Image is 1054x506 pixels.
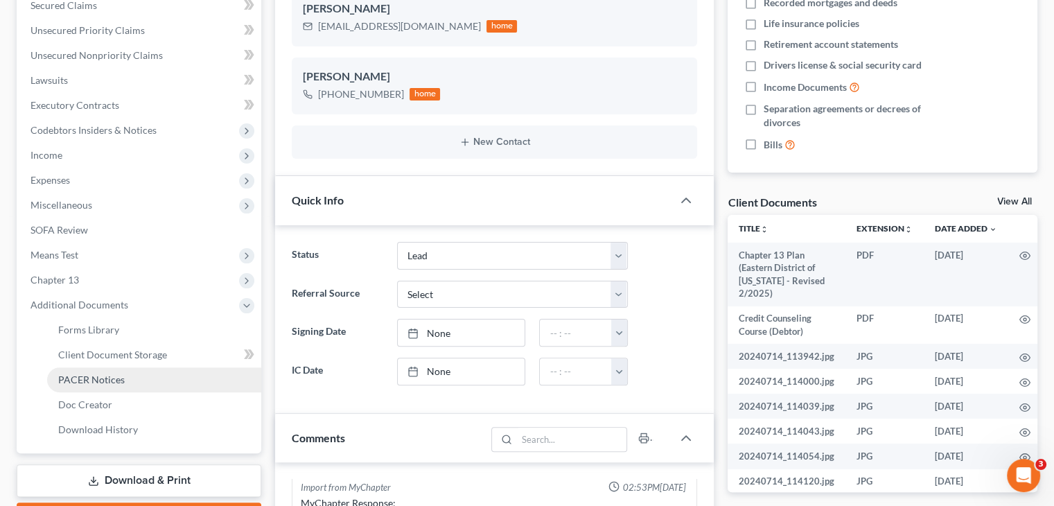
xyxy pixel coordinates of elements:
td: [DATE] [924,369,1008,394]
a: Date Added expand_more [935,223,997,234]
span: Life insurance policies [764,17,859,30]
td: JPG [845,444,924,469]
a: Doc Creator [47,392,261,417]
label: IC Date [285,358,389,385]
span: Income [30,149,62,161]
span: Income Documents [764,80,847,94]
div: home [486,20,517,33]
a: PACER Notices [47,367,261,392]
td: 20240714_114039.jpg [728,394,845,419]
span: Download History [58,424,138,435]
a: Extensionunfold_more [857,223,913,234]
div: home [410,88,440,101]
td: JPG [845,394,924,419]
span: 02:53PM[DATE] [622,481,685,494]
span: Additional Documents [30,299,128,311]
a: Client Document Storage [47,342,261,367]
span: Chapter 13 [30,274,79,286]
td: 20240714_114120.jpg [728,469,845,494]
span: Bills [764,138,782,152]
a: SOFA Review [19,218,261,243]
span: Means Test [30,249,78,261]
span: Expenses [30,174,70,186]
a: View All [997,197,1032,207]
div: Import from MyChapter [301,481,391,494]
span: Doc Creator [58,399,112,410]
input: -- : -- [540,320,612,346]
div: [PERSON_NAME] [303,1,686,17]
td: JPG [845,419,924,444]
button: New Contact [303,137,686,148]
td: [DATE] [924,243,1008,306]
div: [EMAIL_ADDRESS][DOMAIN_NAME] [318,19,481,33]
span: PACER Notices [58,374,125,385]
td: JPG [845,369,924,394]
td: [DATE] [924,394,1008,419]
span: Separation agreements or decrees of divorces [764,102,948,130]
td: 20240714_113942.jpg [728,344,845,369]
a: Titleunfold_more [739,223,768,234]
a: Download History [47,417,261,442]
td: PDF [845,243,924,306]
span: Unsecured Priority Claims [30,24,145,36]
span: Unsecured Nonpriority Claims [30,49,163,61]
a: None [398,320,525,346]
a: None [398,358,525,385]
td: 20240714_114054.jpg [728,444,845,469]
span: Quick Info [292,193,344,207]
td: [DATE] [924,306,1008,344]
i: unfold_more [904,225,913,234]
td: [DATE] [924,444,1008,469]
input: Search... [517,428,627,451]
td: JPG [845,344,924,369]
span: Forms Library [58,324,119,335]
div: [PHONE_NUMBER] [318,87,404,101]
td: 20240714_114000.jpg [728,369,845,394]
span: Client Document Storage [58,349,167,360]
span: Comments [292,431,345,444]
div: [PERSON_NAME] [303,69,686,85]
a: Download & Print [17,464,261,497]
span: 3 [1035,459,1046,470]
span: Retirement account statements [764,37,898,51]
span: Executory Contracts [30,99,119,111]
i: unfold_more [760,225,768,234]
i: expand_more [989,225,997,234]
a: Forms Library [47,317,261,342]
input: -- : -- [540,358,612,385]
label: Referral Source [285,281,389,308]
iframe: Intercom live chat [1007,459,1040,492]
label: Signing Date [285,319,389,347]
span: Drivers license & social security card [764,58,922,72]
td: Chapter 13 Plan (Eastern District of [US_STATE] - Revised 2/2025) [728,243,845,306]
td: PDF [845,306,924,344]
td: JPG [845,469,924,494]
span: SOFA Review [30,224,88,236]
label: Status [285,242,389,270]
span: Lawsuits [30,74,68,86]
td: [DATE] [924,344,1008,369]
a: Lawsuits [19,68,261,93]
a: Executory Contracts [19,93,261,118]
span: Miscellaneous [30,199,92,211]
td: [DATE] [924,419,1008,444]
td: 20240714_114043.jpg [728,419,845,444]
td: [DATE] [924,469,1008,494]
a: Unsecured Priority Claims [19,18,261,43]
a: Unsecured Nonpriority Claims [19,43,261,68]
span: Codebtors Insiders & Notices [30,124,157,136]
td: Credit Counseling Course (Debtor) [728,306,845,344]
div: Client Documents [728,195,816,209]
